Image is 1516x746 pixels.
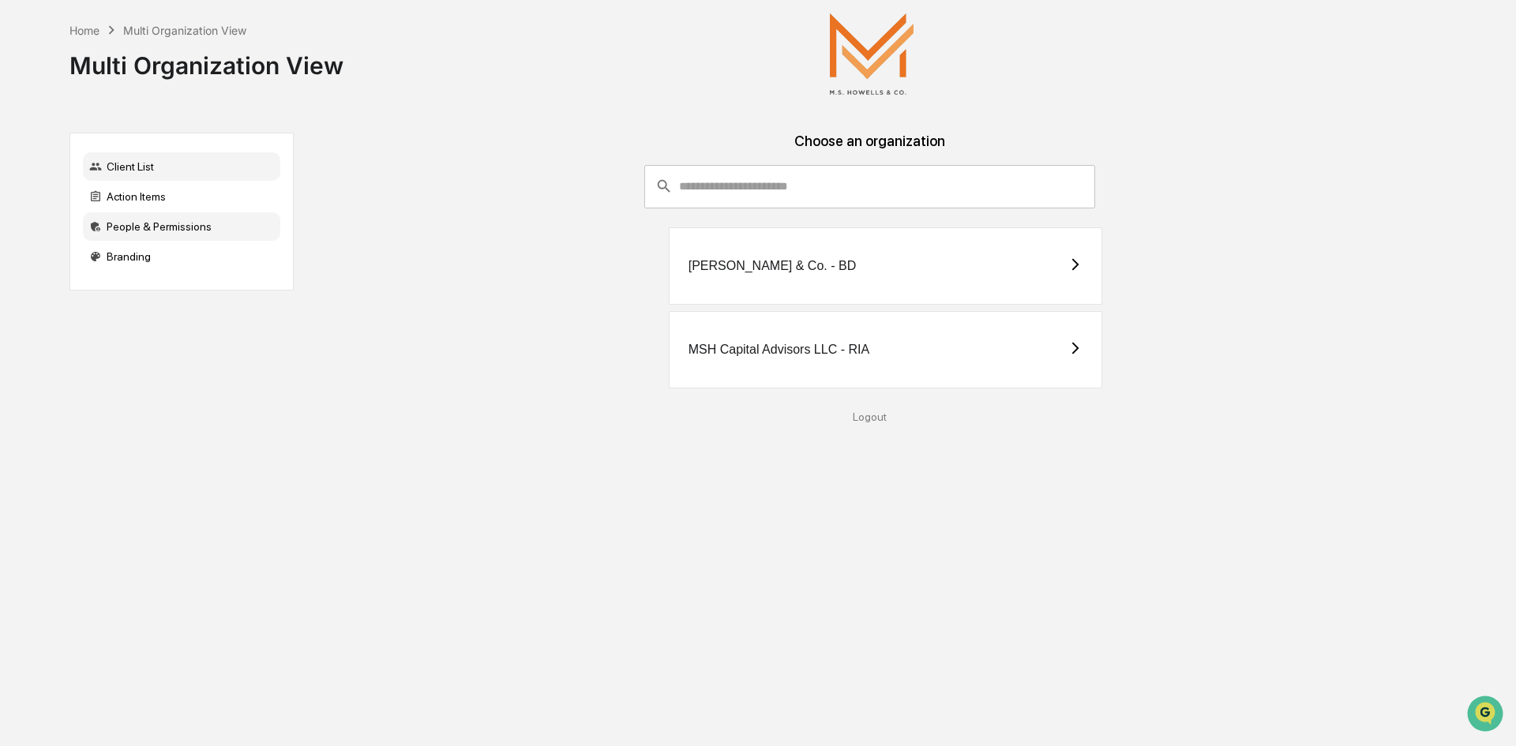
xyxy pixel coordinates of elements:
a: 🗄️Attestations [108,193,202,221]
div: Choose an organization [306,133,1434,165]
div: 🗄️ [114,201,127,213]
div: Multi Organization View [69,39,343,80]
div: We're available if you need us! [54,137,200,149]
div: [PERSON_NAME] & Co. - BD [689,259,857,273]
div: MSH Capital Advisors LLC - RIA [689,343,869,357]
img: M.S. Howells & Co. [793,13,951,95]
button: Start new chat [268,126,287,144]
a: 🖐️Preclearance [9,193,108,221]
iframe: Open customer support [1465,694,1508,737]
div: 🔎 [16,231,28,243]
div: Multi Organization View [123,24,246,37]
span: Data Lookup [32,229,99,245]
span: Pylon [157,268,191,279]
p: How can we help? [16,33,287,58]
div: consultant-dashboard__filter-organizations-search-bar [644,165,1095,208]
div: Home [69,24,99,37]
a: Powered byPylon [111,267,191,279]
div: People & Permissions [83,212,280,241]
div: Logout [306,410,1434,423]
div: Action Items [83,182,280,211]
div: 🖐️ [16,201,28,213]
span: Attestations [130,199,196,215]
div: Client List [83,152,280,181]
a: 🔎Data Lookup [9,223,106,251]
div: Start new chat [54,121,259,137]
img: 1746055101610-c473b297-6a78-478c-a979-82029cc54cd1 [16,121,44,149]
span: Preclearance [32,199,102,215]
div: Branding [83,242,280,271]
